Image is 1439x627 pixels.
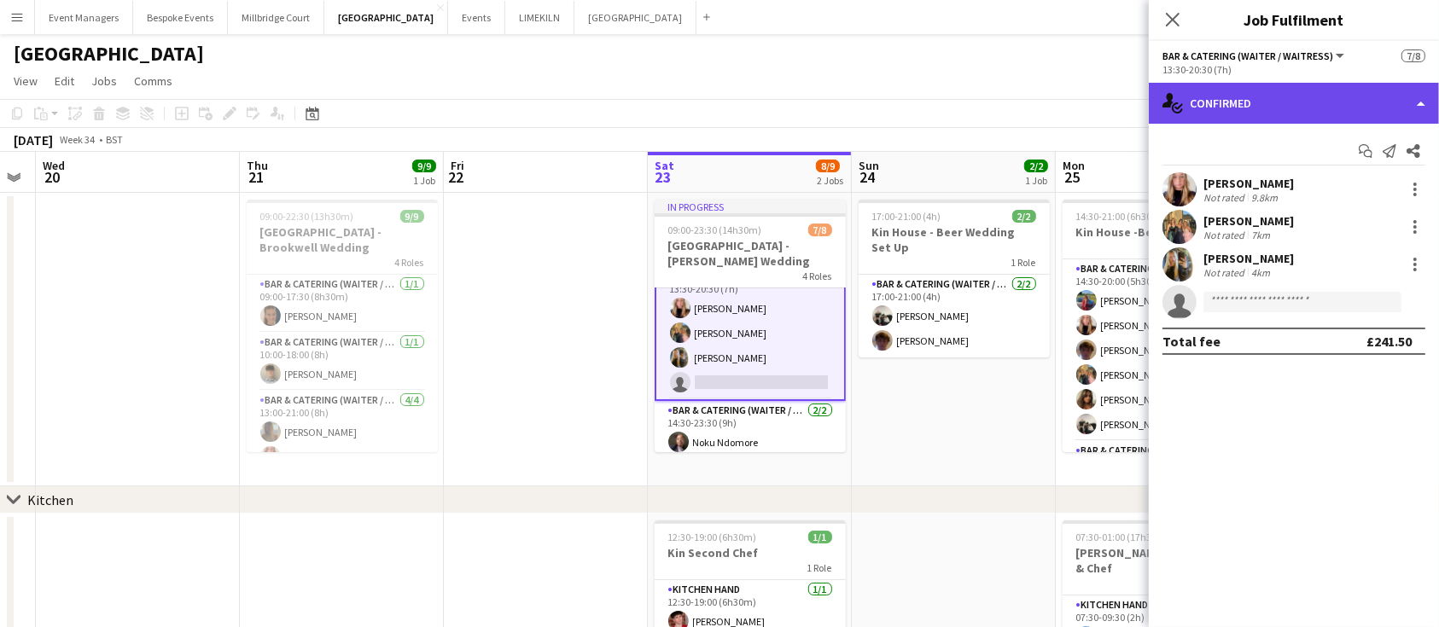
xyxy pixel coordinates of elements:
app-job-card: In progress09:00-23:30 (14h30m)7/8[GEOGRAPHIC_DATA] - [PERSON_NAME] Wedding4 Roles[MEDICAL_DATA][... [655,200,846,452]
div: Confirmed [1149,83,1439,124]
button: Millbridge Court [228,1,324,34]
div: £241.50 [1366,333,1412,350]
div: 4km [1248,266,1273,279]
div: 7km [1248,229,1273,241]
span: 4 Roles [395,256,424,269]
a: Edit [48,70,81,92]
div: Not rated [1203,191,1248,204]
span: Mon [1063,158,1085,173]
span: Week 34 [56,133,99,146]
span: 23 [652,167,674,187]
div: 1 Job [1025,174,1047,187]
span: 7/8 [1401,49,1425,62]
span: 25 [1060,167,1085,187]
span: Sat [655,158,674,173]
a: Comms [127,70,179,92]
span: 12:30-19:00 (6h30m) [668,531,757,543]
span: 4 Roles [803,270,832,282]
span: 20 [40,167,65,187]
div: Not rated [1203,229,1248,241]
div: Total fee [1162,333,1221,350]
span: 14:30-21:00 (6h30m) [1076,210,1165,223]
span: View [14,73,38,89]
span: 2/2 [1012,210,1036,223]
span: Thu [247,158,268,173]
h3: Kin House -Beer Wedding [1063,224,1254,240]
span: Wed [43,158,65,173]
app-card-role: Bar & Catering (Waiter / waitress)2/217:00-21:00 (4h)[PERSON_NAME][PERSON_NAME] [859,275,1050,357]
span: 9/9 [412,160,436,172]
span: 09:00-22:30 (13h30m) [260,210,354,223]
div: Not rated [1203,266,1248,279]
span: 17:00-21:00 (4h) [872,210,941,223]
h3: Kin House - Beer Wedding Set Up [859,224,1050,255]
div: 13:30-20:30 (7h) [1162,63,1425,76]
button: Events [448,1,505,34]
button: Bar & Catering (Waiter / waitress) [1162,49,1347,62]
span: 22 [448,167,464,187]
div: [PERSON_NAME] [1203,251,1294,266]
div: BST [106,133,123,146]
span: 8/9 [816,160,840,172]
div: 1 Job [413,174,435,187]
div: 2 Jobs [817,174,843,187]
span: 9/9 [400,210,424,223]
app-card-role: Bar & Catering (Waiter / waitress)4/413:00-21:00 (8h)[PERSON_NAME][PERSON_NAME] [247,391,438,523]
span: Bar & Catering (Waiter / waitress) [1162,49,1333,62]
h3: [PERSON_NAME] - Driving Van & Chef [1063,545,1254,576]
button: [GEOGRAPHIC_DATA] [324,1,448,34]
span: 1/1 [808,531,832,543]
span: Jobs [91,73,117,89]
app-job-card: 09:00-22:30 (13h30m)9/9[GEOGRAPHIC_DATA] - Brookwell Wedding4 RolesBar & Catering (Waiter / waitr... [247,200,438,452]
div: 9.8km [1248,191,1281,204]
span: 2/2 [1024,160,1048,172]
app-card-role: Bar & Catering (Waiter / waitress)6/614:30-20:00 (5h30m)[PERSON_NAME][PERSON_NAME][PERSON_NAME][P... [1063,259,1254,441]
app-job-card: 14:30-21:00 (6h30m)8/8Kin House -Beer Wedding2 RolesBar & Catering (Waiter / waitress)6/614:30-20... [1063,200,1254,452]
span: Fri [451,158,464,173]
app-job-card: 17:00-21:00 (4h)2/2Kin House - Beer Wedding Set Up1 RoleBar & Catering (Waiter / waitress)2/217:0... [859,200,1050,357]
div: Kitchen [27,491,73,508]
a: Jobs [84,70,124,92]
div: [DATE] [14,131,53,148]
h3: Job Fulfilment [1149,9,1439,31]
span: 24 [856,167,879,187]
div: In progress [655,200,846,213]
span: 7/8 [808,224,832,236]
app-card-role: Bar & Catering (Waiter / waitress)1/109:00-17:30 (8h30m)[PERSON_NAME] [247,275,438,333]
app-card-role: Bar & Catering (Waiter / waitress)2/214:30-23:30 (9h)Noku Ndomore [655,401,846,484]
h3: [GEOGRAPHIC_DATA] - [PERSON_NAME] Wedding [655,238,846,269]
span: Edit [55,73,74,89]
span: 09:00-23:30 (14h30m) [668,224,762,236]
span: 07:30-01:00 (17h30m) (Tue) [1076,531,1195,543]
span: Comms [134,73,172,89]
app-card-role: Bar & Catering (Waiter / waitress)6A3/413:30-20:30 (7h)[PERSON_NAME][PERSON_NAME][PERSON_NAME] [655,265,846,401]
div: [PERSON_NAME] [1203,176,1294,191]
button: [GEOGRAPHIC_DATA] [574,1,696,34]
h1: [GEOGRAPHIC_DATA] [14,41,204,67]
h3: [GEOGRAPHIC_DATA] - Brookwell Wedding [247,224,438,255]
div: [PERSON_NAME] [1203,213,1294,229]
button: Bespoke Events [133,1,228,34]
a: View [7,70,44,92]
span: 21 [244,167,268,187]
app-card-role: Bar & Catering (Waiter / waitress)1/110:00-18:00 (8h)[PERSON_NAME] [247,333,438,391]
span: Sun [859,158,879,173]
span: 1 Role [1011,256,1036,269]
button: Event Managers [35,1,133,34]
span: 1 Role [807,561,832,574]
app-card-role: Bar & Catering (Waiter / waitress)2/2 [1063,441,1254,524]
h3: Kin Second Chef [655,545,846,560]
button: LIMEKILN [505,1,574,34]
